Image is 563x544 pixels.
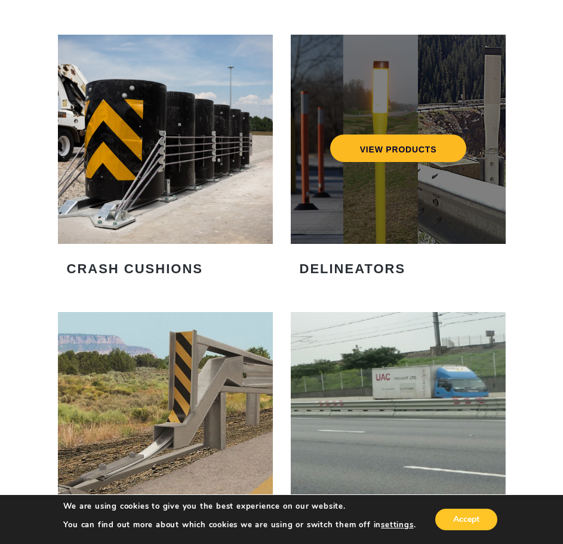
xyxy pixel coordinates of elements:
strong: CRASH CUSHIONS [67,261,203,276]
button: Accept [435,509,497,530]
p: We are using cookies to give you the best experience on our website. [63,501,416,512]
button: settings [381,519,413,530]
strong: DELINEATORS [300,261,406,276]
a: VIEW PRODUCTS [330,135,466,162]
p: You can find out more about which cookies we are using or switch them off in . [63,519,416,530]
